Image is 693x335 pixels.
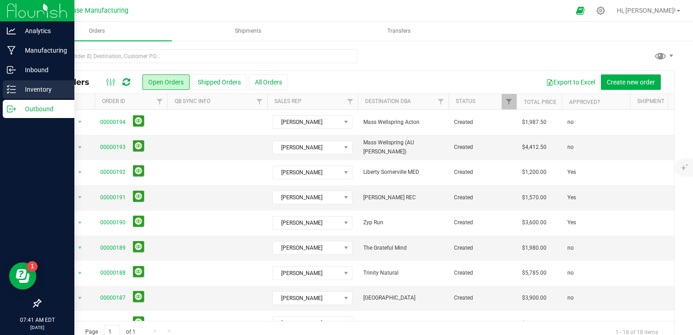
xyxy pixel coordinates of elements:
[74,217,86,229] span: select
[363,269,443,277] span: Trinity Natural
[567,244,574,252] span: no
[22,22,172,41] a: Orders
[522,193,547,202] span: $1,570.00
[100,244,126,252] a: 00000189
[7,26,16,35] inline-svg: Analytics
[522,118,547,127] span: $1,987.50
[454,319,511,328] span: Created
[16,45,70,56] p: Manufacturing
[249,74,288,90] button: All Orders
[273,116,341,128] span: [PERSON_NAME]
[567,168,576,177] span: Yes
[274,98,302,104] a: Sales Rep
[273,267,341,280] span: [PERSON_NAME]
[175,98,210,104] a: QB Sync Info
[567,319,574,328] span: no
[363,138,443,156] span: Mass Wellspring (AU [PERSON_NAME])
[100,143,126,152] a: 00000193
[522,319,547,328] span: $2,300.00
[100,218,126,227] a: 00000190
[74,141,86,154] span: select
[100,294,126,302] a: 00000187
[522,168,547,177] span: $1,200.00
[4,324,70,331] p: [DATE]
[567,143,574,152] span: no
[363,294,443,302] span: [GEOGRAPHIC_DATA]
[363,193,443,202] span: [PERSON_NAME] REC
[454,218,511,227] span: Created
[522,218,547,227] span: $3,600.00
[27,261,38,272] iframe: Resource center unread badge
[454,269,511,277] span: Created
[74,317,86,330] span: select
[607,79,655,86] span: Create new order
[100,118,126,127] a: 00000194
[454,193,511,202] span: Created
[223,27,273,35] span: Shipments
[192,74,247,90] button: Shipped Orders
[16,103,70,114] p: Outbound
[74,191,86,204] span: select
[7,85,16,94] inline-svg: Inventory
[7,104,16,113] inline-svg: Outbound
[152,94,167,109] a: Filter
[74,292,86,305] span: select
[273,241,341,254] span: [PERSON_NAME]
[273,166,341,179] span: [PERSON_NAME]
[273,292,341,305] span: [PERSON_NAME]
[363,319,443,328] span: Green N' Go
[74,267,86,280] span: select
[567,294,574,302] span: no
[273,191,341,204] span: [PERSON_NAME]
[570,2,591,20] span: Open Ecommerce Menu
[57,7,128,15] span: Starbase Manufacturing
[375,27,423,35] span: Transfers
[601,74,661,90] button: Create new order
[74,241,86,254] span: select
[434,94,449,109] a: Filter
[16,84,70,95] p: Inventory
[363,218,443,227] span: Zyp Run
[7,46,16,55] inline-svg: Manufacturing
[252,94,267,109] a: Filter
[363,244,443,252] span: The Grateful Mind
[540,74,601,90] button: Export to Excel
[522,244,547,252] span: $1,980.00
[7,65,16,74] inline-svg: Inbound
[16,64,70,75] p: Inbound
[100,269,126,277] a: 00000188
[74,166,86,179] span: select
[343,94,358,109] a: Filter
[454,294,511,302] span: Created
[324,22,474,41] a: Transfers
[567,118,574,127] span: no
[454,118,511,127] span: Created
[569,99,600,105] a: Approved?
[454,143,511,152] span: Created
[522,294,547,302] span: $3,900.00
[273,141,341,154] span: [PERSON_NAME]
[142,74,190,90] button: Open Orders
[40,49,357,63] input: Search Order ID, Destination, Customer PO...
[454,168,511,177] span: Created
[595,6,606,15] div: Manage settings
[617,7,676,14] span: Hi, [PERSON_NAME]!
[100,168,126,177] a: 00000192
[100,193,126,202] a: 00000191
[567,218,576,227] span: Yes
[637,98,664,104] a: Shipment
[16,25,70,36] p: Analytics
[522,269,547,277] span: $5,785.00
[363,118,443,127] span: Mass Wellspring Acton
[102,98,125,104] a: Order ID
[363,168,443,177] span: Liberty Somerville MED
[273,317,341,330] span: [PERSON_NAME]
[567,269,574,277] span: no
[567,193,576,202] span: Yes
[502,94,517,109] a: Filter
[173,22,323,41] a: Shipments
[454,244,511,252] span: Created
[522,143,547,152] span: $4,412.50
[4,316,70,324] p: 07:41 AM EDT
